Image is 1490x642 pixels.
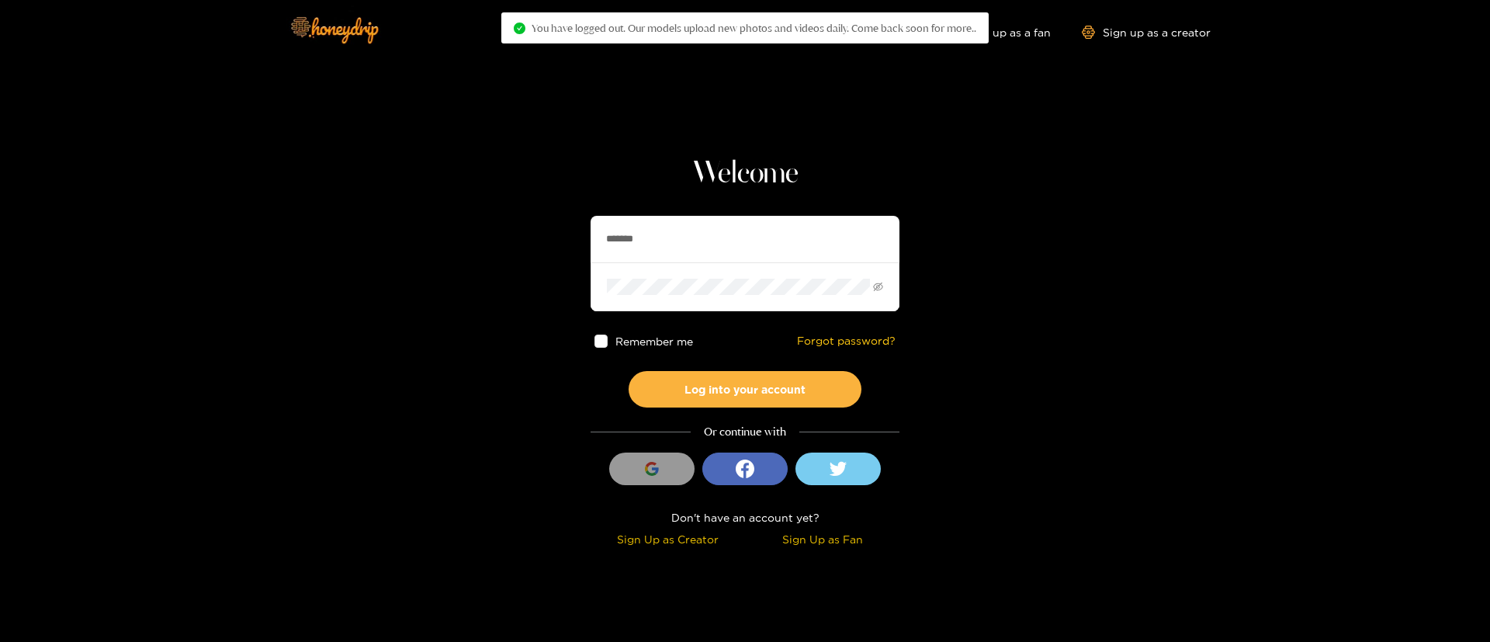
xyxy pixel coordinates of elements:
span: check-circle [514,23,525,34]
span: You have logged out. Our models upload new photos and videos daily. Come back soon for more.. [532,22,976,34]
div: Don't have an account yet? [591,508,899,526]
h1: Welcome [591,155,899,193]
div: Sign Up as Fan [749,530,896,548]
a: Forgot password? [797,335,896,348]
div: Or continue with [591,423,899,441]
a: Sign up as a creator [1082,26,1211,39]
span: eye-invisible [873,282,883,292]
div: Sign Up as Creator [594,530,741,548]
span: Remember me [615,335,693,347]
button: Log into your account [629,371,861,408]
a: Sign up as a fan [944,26,1051,39]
